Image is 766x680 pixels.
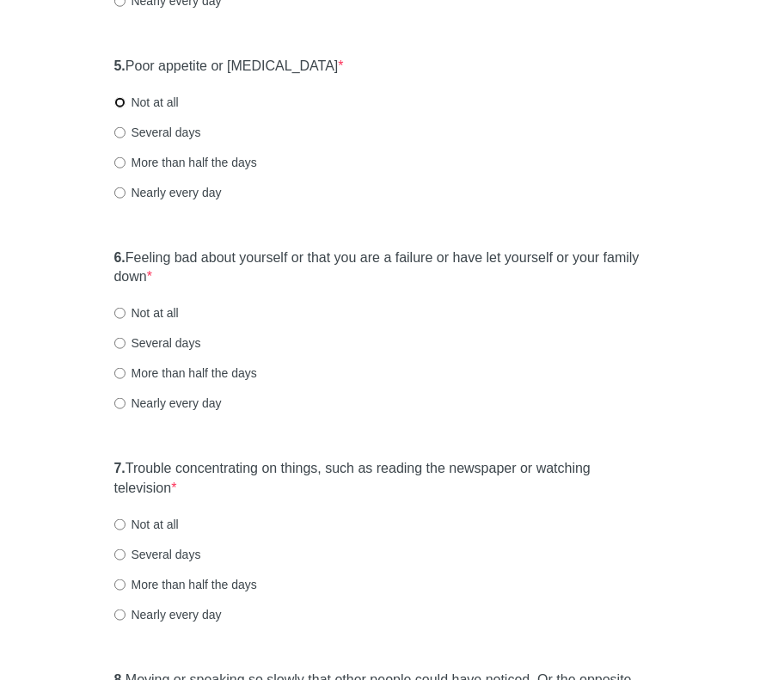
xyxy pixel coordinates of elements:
[114,549,126,561] input: Several days
[114,338,126,349] input: Several days
[114,576,257,593] label: More than half the days
[114,461,126,475] strong: 7.
[114,579,126,591] input: More than half the days
[114,157,126,168] input: More than half the days
[114,97,126,108] input: Not at all
[114,546,201,563] label: Several days
[114,127,126,138] input: Several days
[114,610,126,621] input: Nearly every day
[114,459,653,499] label: Trouble concentrating on things, such as reading the newspaper or watching television
[114,334,201,352] label: Several days
[114,606,222,623] label: Nearly every day
[114,94,179,111] label: Not at all
[114,58,126,73] strong: 5.
[114,154,257,171] label: More than half the days
[114,516,179,533] label: Not at all
[114,248,653,288] label: Feeling bad about yourself or that you are a failure or have let yourself or your family down
[114,398,126,409] input: Nearly every day
[114,519,126,530] input: Not at all
[114,124,201,141] label: Several days
[114,368,126,379] input: More than half the days
[114,304,179,322] label: Not at all
[114,365,257,382] label: More than half the days
[114,250,126,265] strong: 6.
[114,184,222,201] label: Nearly every day
[114,57,344,77] label: Poor appetite or [MEDICAL_DATA]
[114,308,126,319] input: Not at all
[114,187,126,199] input: Nearly every day
[114,395,222,412] label: Nearly every day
